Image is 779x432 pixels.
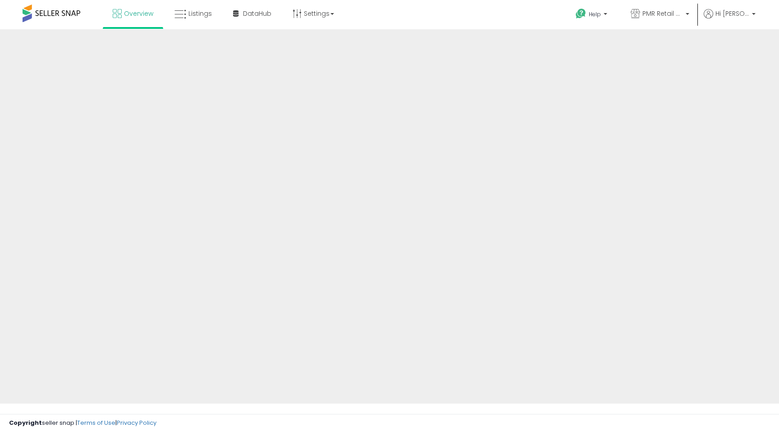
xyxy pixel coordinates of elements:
i: Get Help [575,8,587,19]
span: Overview [124,9,153,18]
span: Listings [188,9,212,18]
span: Help [589,10,601,18]
span: PMR Retail USA LLC [642,9,683,18]
a: Hi [PERSON_NAME] [704,9,756,29]
span: DataHub [243,9,271,18]
a: Help [568,1,616,29]
span: Hi [PERSON_NAME] [715,9,749,18]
